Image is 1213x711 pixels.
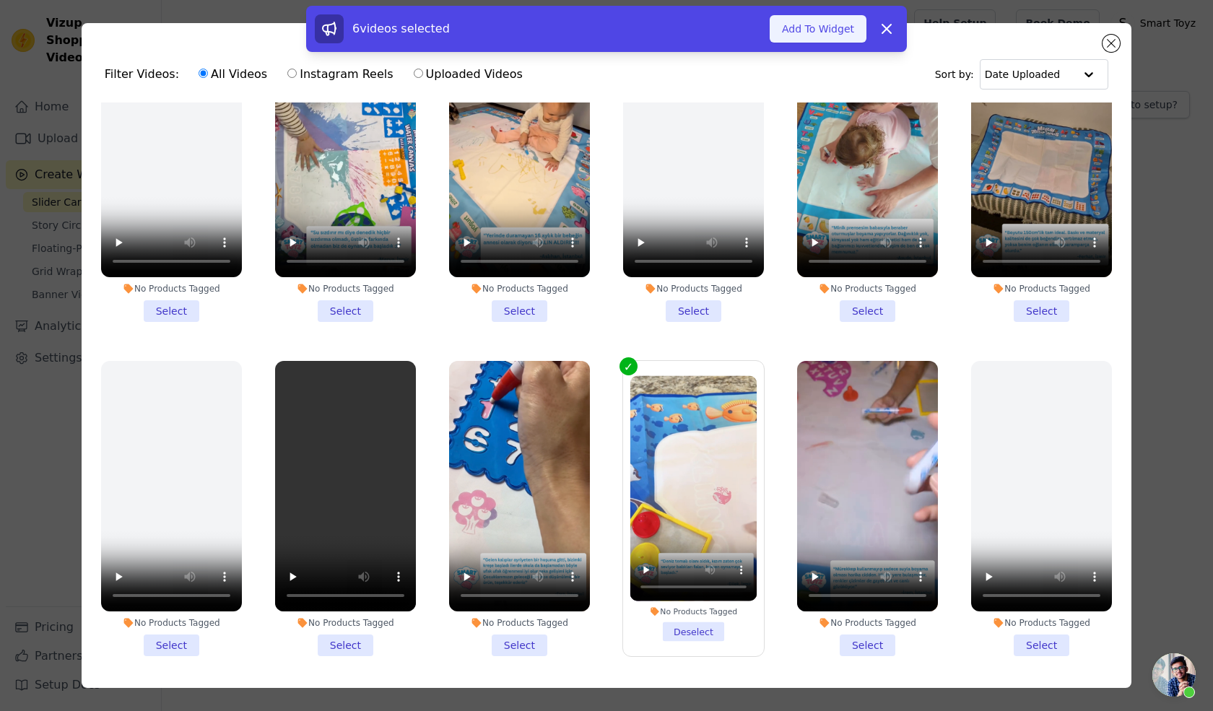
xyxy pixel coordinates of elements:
[105,58,531,91] div: Filter Videos:
[352,22,450,35] span: 6 videos selected
[287,65,394,84] label: Instagram Reels
[413,65,523,84] label: Uploaded Videos
[770,15,866,43] button: Add To Widget
[797,617,938,629] div: No Products Tagged
[935,59,1109,90] div: Sort by:
[1152,653,1196,697] a: Open chat
[101,617,242,629] div: No Products Tagged
[971,283,1112,295] div: No Products Tagged
[971,617,1112,629] div: No Products Tagged
[630,606,757,616] div: No Products Tagged
[449,283,590,295] div: No Products Tagged
[449,617,590,629] div: No Products Tagged
[797,283,938,295] div: No Products Tagged
[198,65,268,84] label: All Videos
[275,283,416,295] div: No Products Tagged
[275,617,416,629] div: No Products Tagged
[101,283,242,295] div: No Products Tagged
[623,283,764,295] div: No Products Tagged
